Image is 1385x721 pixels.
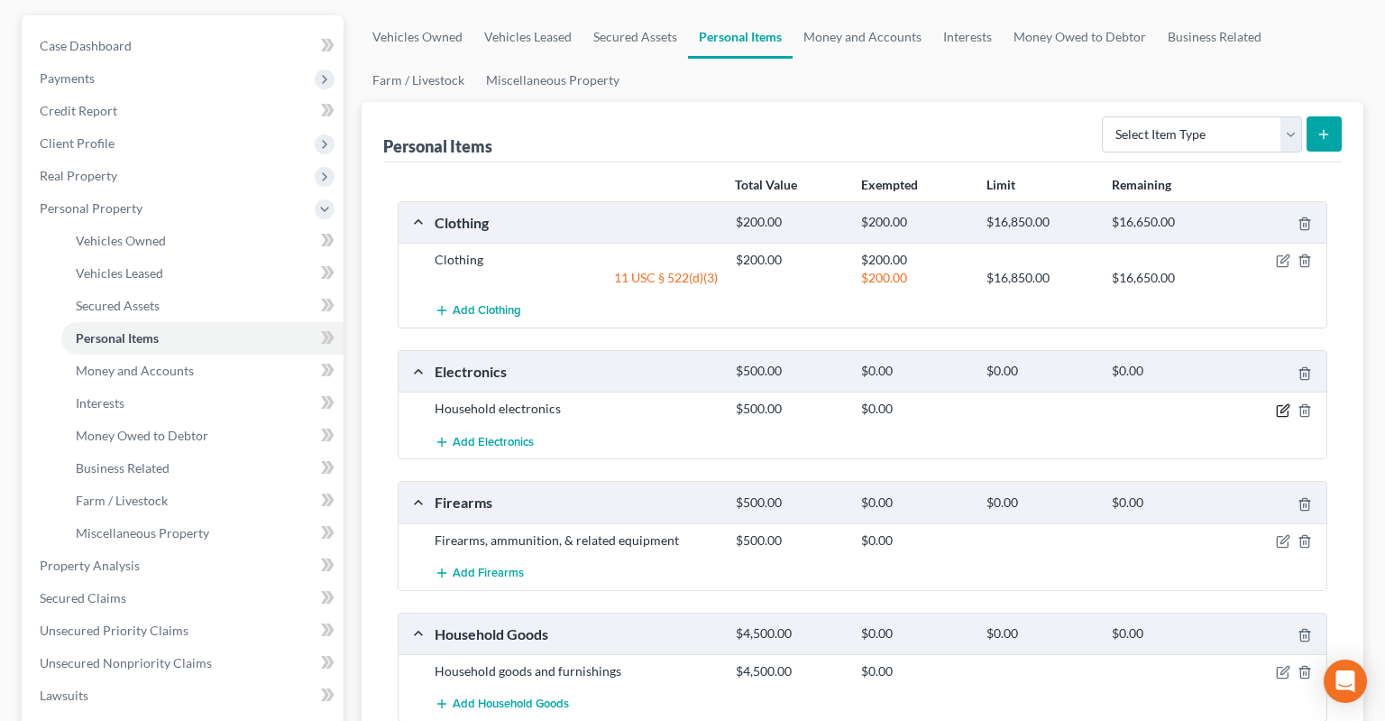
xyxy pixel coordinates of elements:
[1112,177,1171,192] strong: Remaining
[362,15,473,59] a: Vehicles Owned
[1003,15,1157,59] a: Money Owed to Debtor
[426,400,727,418] div: Household electronics
[727,625,852,642] div: $4,500.00
[852,269,977,287] div: $200.00
[61,355,344,387] a: Money and Accounts
[852,214,977,231] div: $200.00
[40,655,212,670] span: Unsecured Nonpriority Claims
[977,363,1103,380] div: $0.00
[861,177,918,192] strong: Exempted
[727,532,852,550] div: $500.00
[426,269,727,287] div: 11 USC § 522(d)(3)
[25,679,344,712] a: Lawsuits
[1324,660,1367,703] div: Open Intercom Messenger
[40,168,117,183] span: Real Property
[40,688,88,703] span: Lawsuits
[40,103,117,118] span: Credit Report
[453,698,569,712] span: Add Household Goods
[852,363,977,380] div: $0.00
[76,233,166,248] span: Vehicles Owned
[40,558,140,573] span: Property Analysis
[76,525,209,541] span: Miscellaneous Property
[61,420,344,452] a: Money Owed to Debtor
[61,290,344,322] a: Secured Assets
[76,330,159,346] span: Personal Items
[852,251,977,269] div: $200.00
[688,15,793,59] a: Personal Items
[727,400,852,418] div: $500.00
[977,495,1103,512] div: $0.00
[76,428,208,443] span: Money Owed to Debtor
[435,688,569,721] button: Add Household Goods
[473,15,582,59] a: Vehicles Leased
[727,214,852,231] div: $200.00
[76,265,163,281] span: Vehicles Leased
[727,363,852,380] div: $500.00
[735,177,797,192] strong: Total Value
[1103,269,1228,287] div: $16,650.00
[453,566,524,580] span: Add Firearms
[61,485,344,517] a: Farm / Livestock
[426,362,727,381] div: Electronics
[40,38,132,53] span: Case Dashboard
[76,460,170,476] span: Business Related
[76,395,124,411] span: Interests
[76,363,194,378] span: Money and Accounts
[25,30,344,62] a: Case Dashboard
[977,269,1103,287] div: $16,850.00
[977,625,1103,642] div: $0.00
[61,452,344,485] a: Business Related
[25,615,344,647] a: Unsecured Priority Claims
[986,177,1015,192] strong: Limit
[582,15,688,59] a: Secured Assets
[426,624,727,643] div: Household Goods
[426,213,727,232] div: Clothing
[25,550,344,582] a: Property Analysis
[40,590,126,605] span: Secured Claims
[852,532,977,550] div: $0.00
[852,400,977,418] div: $0.00
[435,557,524,590] button: Add Firearms
[932,15,1003,59] a: Interests
[453,304,521,319] span: Add Clothing
[852,495,977,512] div: $0.00
[727,662,852,680] div: $4,500.00
[61,517,344,550] a: Miscellaneous Property
[1103,495,1228,512] div: $0.00
[362,59,475,102] a: Farm / Livestock
[1103,363,1228,380] div: $0.00
[1157,15,1272,59] a: Business Related
[727,251,852,269] div: $200.00
[852,662,977,680] div: $0.00
[383,135,492,157] div: Personal Items
[25,647,344,679] a: Unsecured Nonpriority Claims
[61,322,344,355] a: Personal Items
[61,387,344,420] a: Interests
[852,625,977,642] div: $0.00
[453,435,534,449] span: Add Electronics
[1103,625,1228,642] div: $0.00
[40,135,115,151] span: Client Profile
[435,425,534,458] button: Add Electronics
[25,582,344,615] a: Secured Claims
[61,225,344,257] a: Vehicles Owned
[25,95,344,127] a: Credit Report
[40,70,95,86] span: Payments
[40,200,142,216] span: Personal Property
[426,493,727,512] div: Firearms
[793,15,932,59] a: Money and Accounts
[977,214,1103,231] div: $16,850.00
[435,294,521,328] button: Add Clothing
[426,662,727,680] div: Household goods and furnishings
[475,59,630,102] a: Miscellaneous Property
[426,251,727,269] div: Clothing
[76,298,160,313] span: Secured Assets
[76,493,168,508] span: Farm / Livestock
[61,257,344,290] a: Vehicles Leased
[426,532,727,550] div: Firearms, ammunition, & related equipment
[1103,214,1228,231] div: $16,650.00
[727,495,852,512] div: $500.00
[40,623,188,638] span: Unsecured Priority Claims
